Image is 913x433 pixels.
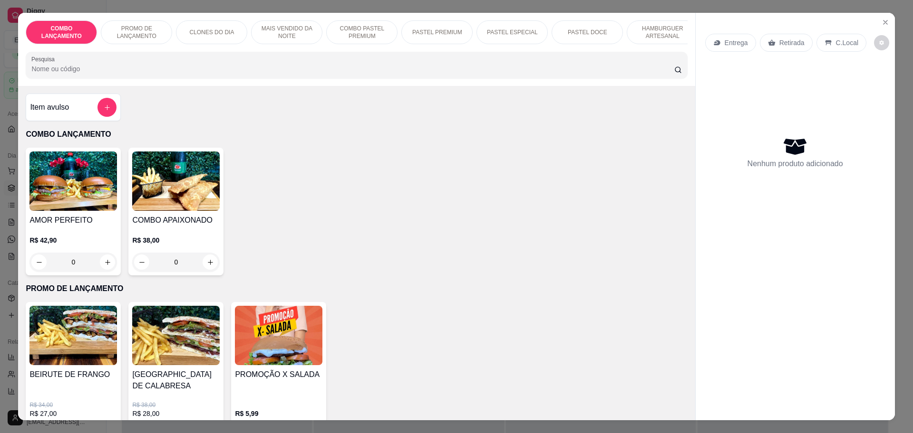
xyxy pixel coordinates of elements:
[109,25,164,40] p: PROMO DE LANÇAMENTO
[235,369,322,380] h4: PROMOÇÃO X SALADA
[235,306,322,365] img: product-image
[31,64,674,74] input: Pesquisa
[748,158,843,169] p: Nenhum produto adicionado
[836,38,858,47] p: C.Local
[132,409,220,418] p: R$ 28,00
[259,25,314,40] p: MAIS VENDIDO DA NOITE
[29,306,117,365] img: product-image
[132,151,220,211] img: product-image
[34,25,89,40] p: COMBO LANÇAMENTO
[29,369,117,380] h4: BEIRUTE DE FRANGO
[412,28,462,36] p: PASTEL PREMIUM
[30,102,69,113] h4: Item avulso
[26,283,687,294] p: PROMO DE LANÇAMENTO
[29,215,117,226] h4: AMOR PERFEITO
[878,15,893,30] button: Close
[635,25,690,40] p: HAMBURGUER ARTESANAL
[132,235,220,245] p: R$ 38,00
[132,306,220,365] img: product-image
[334,25,389,40] p: COMBO PASTEL PREMIUM
[29,409,117,418] p: R$ 27,00
[132,401,220,409] p: R$ 38,00
[874,35,889,50] button: decrease-product-quantity
[31,55,58,63] label: Pesquisa
[568,28,607,36] p: PASTEL DOCE
[29,235,117,245] p: R$ 42,90
[235,409,322,418] p: R$ 5,99
[189,28,234,36] p: CLONES DO DIA
[26,129,687,140] p: COMBO LANÇAMENTO
[725,38,748,47] p: Entrega
[132,369,220,392] h4: [GEOGRAPHIC_DATA] DE CALABRESA
[132,215,220,226] h4: COMBO APAIXONADO
[487,28,538,36] p: PASTEL ESPECIAL
[29,401,117,409] p: R$ 34,00
[97,98,117,117] button: add-separate-item
[779,38,805,47] p: Retirada
[29,151,117,211] img: product-image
